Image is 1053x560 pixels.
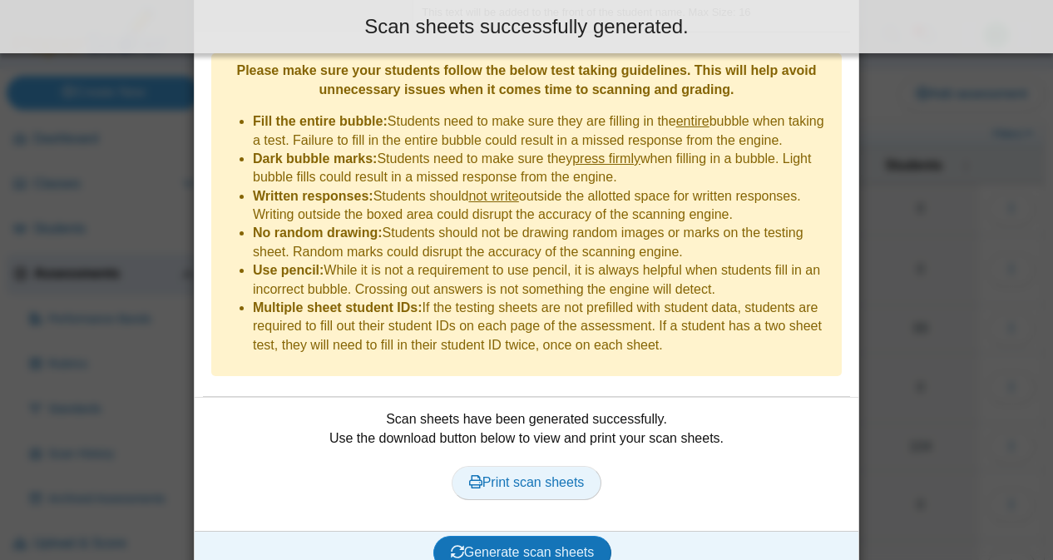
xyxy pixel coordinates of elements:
[469,475,585,489] span: Print scan sheets
[253,261,833,299] li: While it is not a requirement to use pencil, it is always helpful when students fill in an incorr...
[253,150,833,187] li: Students need to make sure they when filling in a bubble. Light bubble fills could result in a mi...
[12,12,1041,41] div: Scan sheets successfully generated.
[253,299,833,354] li: If the testing sheets are not prefilled with student data, students are required to fill out thei...
[203,410,850,518] div: Scan sheets have been generated successfully. Use the download button below to view and print you...
[253,263,324,277] b: Use pencil:
[468,189,518,203] u: not write
[253,187,833,225] li: Students should outside the allotted space for written responses. Writing outside the boxed area ...
[253,112,833,150] li: Students need to make sure they are filling in the bubble when taking a test. Failure to fill in ...
[253,151,377,166] b: Dark bubble marks:
[253,300,423,315] b: Multiple sheet student IDs:
[572,151,640,166] u: press firmly
[451,545,595,559] span: Generate scan sheets
[236,63,816,96] b: Please make sure your students follow the below test taking guidelines. This will help avoid unne...
[676,114,709,128] u: entire
[452,466,602,499] a: Print scan sheets
[253,225,383,240] b: No random drawing:
[253,224,833,261] li: Students should not be drawing random images or marks on the testing sheet. Random marks could di...
[253,189,373,203] b: Written responses:
[253,114,388,128] b: Fill the entire bubble:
